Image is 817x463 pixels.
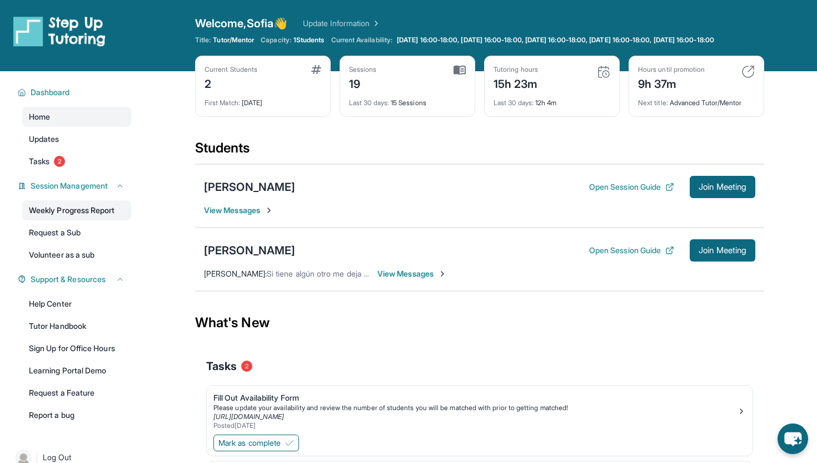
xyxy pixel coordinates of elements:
img: Mark as complete [285,439,294,447]
span: 2 [54,156,65,167]
a: Request a Sub [22,223,131,243]
div: Students [195,139,764,164]
div: Tutoring hours [494,65,538,74]
div: 15h 23m [494,74,538,92]
span: [DATE] 16:00-18:00, [DATE] 16:00-18:00, [DATE] 16:00-18:00, [DATE] 16:00-18:00, [DATE] 16:00-18:00 [397,36,714,45]
div: 15 Sessions [349,92,466,107]
span: Current Availability: [331,36,392,45]
a: [URL][DOMAIN_NAME] [213,412,284,421]
div: 19 [349,74,377,92]
div: 12h 4m [494,92,610,107]
span: Welcome, Sofia 👋 [195,16,287,31]
span: Dashboard [31,87,70,98]
span: Session Management [31,180,108,191]
a: Request a Feature [22,383,131,403]
span: Mark as complete [218,437,281,449]
button: Dashboard [26,87,124,98]
button: chat-button [778,423,808,454]
button: Mark as complete [213,435,299,451]
span: 2 [241,361,252,372]
span: Support & Resources [31,274,106,285]
button: Open Session Guide [589,181,674,193]
span: View Messages [377,268,447,279]
button: Open Session Guide [589,245,674,256]
button: Session Management [26,180,124,191]
a: Updates [22,129,131,149]
img: Chevron-Right [265,206,273,215]
a: Update Information [303,18,381,29]
div: [PERSON_NAME] [204,243,295,258]
span: [PERSON_NAME] : [204,269,267,278]
span: Tasks [206,358,237,374]
a: Help Center [22,294,131,314]
div: Current Students [205,65,257,74]
span: Title: [195,36,211,45]
a: Tutor Handbook [22,316,131,336]
span: Home [29,111,50,122]
span: Next title : [638,98,668,107]
span: Capacity: [261,36,291,45]
span: Tasks [29,156,49,167]
div: Please update your availability and review the number of students you will be matched with prior ... [213,403,737,412]
div: What's New [195,298,764,347]
div: 9h 37m [638,74,705,92]
a: Fill Out Availability FormPlease update your availability and review the number of students you w... [207,386,753,432]
div: Posted [DATE] [213,421,737,430]
span: First Match : [205,98,240,107]
img: card [597,65,610,78]
div: 2 [205,74,257,92]
img: card [311,65,321,74]
div: [DATE] [205,92,321,107]
a: Learning Portal Demo [22,361,131,381]
img: logo [13,16,106,47]
img: card [454,65,466,75]
span: Tutor/Mentor [213,36,254,45]
span: Join Meeting [699,247,746,254]
button: Join Meeting [690,176,755,198]
a: Home [22,107,131,127]
span: Updates [29,134,59,145]
div: Sessions [349,65,377,74]
span: Log Out [43,452,72,463]
div: Advanced Tutor/Mentor [638,92,755,107]
img: Chevron Right [370,18,381,29]
a: Tasks2 [22,151,131,171]
button: Support & Resources [26,274,124,285]
button: Join Meeting [690,239,755,262]
a: [DATE] 16:00-18:00, [DATE] 16:00-18:00, [DATE] 16:00-18:00, [DATE] 16:00-18:00, [DATE] 16:00-18:00 [395,36,716,45]
span: Last 30 days : [349,98,389,107]
a: Volunteer as a sub [22,245,131,265]
a: Sign Up for Office Hours [22,338,131,358]
a: Weekly Progress Report [22,200,131,220]
span: Last 30 days : [494,98,534,107]
span: Si tiene algún otro me deja saber por favor [267,269,417,278]
span: 1 Students [293,36,325,45]
span: Join Meeting [699,184,746,190]
span: View Messages [204,205,273,216]
div: [PERSON_NAME] [204,179,295,195]
a: Report a bug [22,405,131,425]
div: Fill Out Availability Form [213,392,737,403]
img: card [741,65,755,78]
img: Chevron-Right [438,269,447,278]
div: Hours until promotion [638,65,705,74]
